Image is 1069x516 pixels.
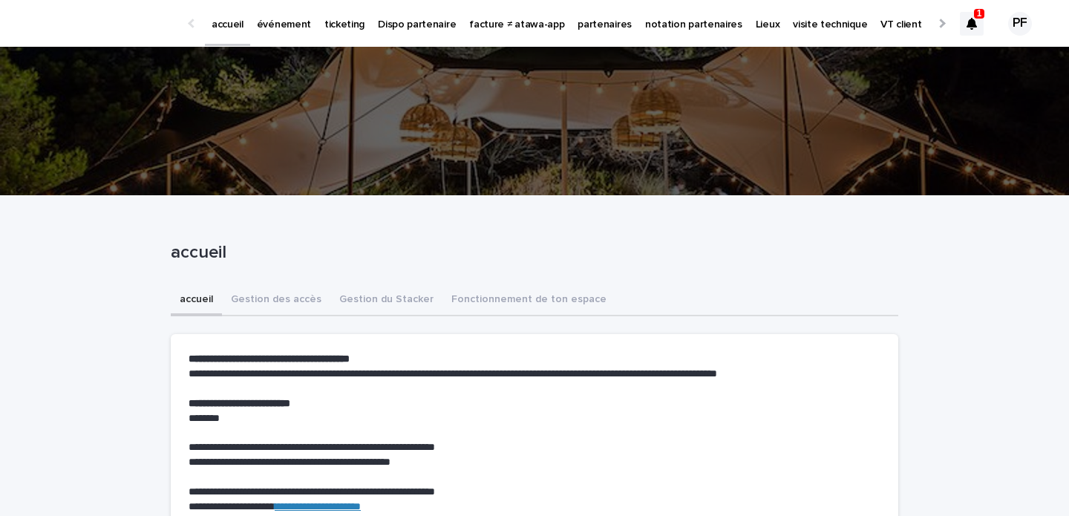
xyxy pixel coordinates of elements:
[171,242,892,264] p: accueil
[960,12,984,36] div: 1
[442,285,615,316] button: Fonctionnement de ton espace
[171,285,222,316] button: accueil
[977,8,982,19] p: 1
[30,9,174,39] img: Ls34BcGeRexTGTNfXpUC
[222,285,330,316] button: Gestion des accès
[330,285,442,316] button: Gestion du Stacker
[1008,12,1032,36] div: PF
